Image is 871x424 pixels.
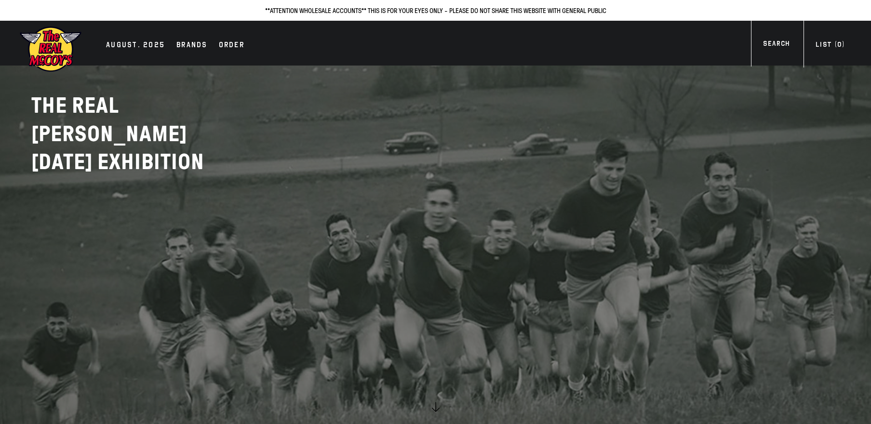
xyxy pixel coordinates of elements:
[214,39,249,53] a: Order
[837,40,842,49] span: 0
[31,148,272,176] p: [DATE] EXHIBITION
[219,39,244,53] div: Order
[10,5,861,16] p: **ATTENTION WHOLESALE ACCOUNTS** THIS IS FOR YOUR EYES ONLY - PLEASE DO NOT SHARE THIS WEBSITE WI...
[816,40,844,53] div: List ( )
[763,39,790,52] div: Search
[19,26,82,73] img: mccoys-exhibition
[176,39,207,53] div: Brands
[101,39,170,53] a: AUGUST. 2025
[751,39,802,52] a: Search
[804,40,857,53] a: List (0)
[106,39,165,53] div: AUGUST. 2025
[31,92,272,176] h2: THE REAL [PERSON_NAME]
